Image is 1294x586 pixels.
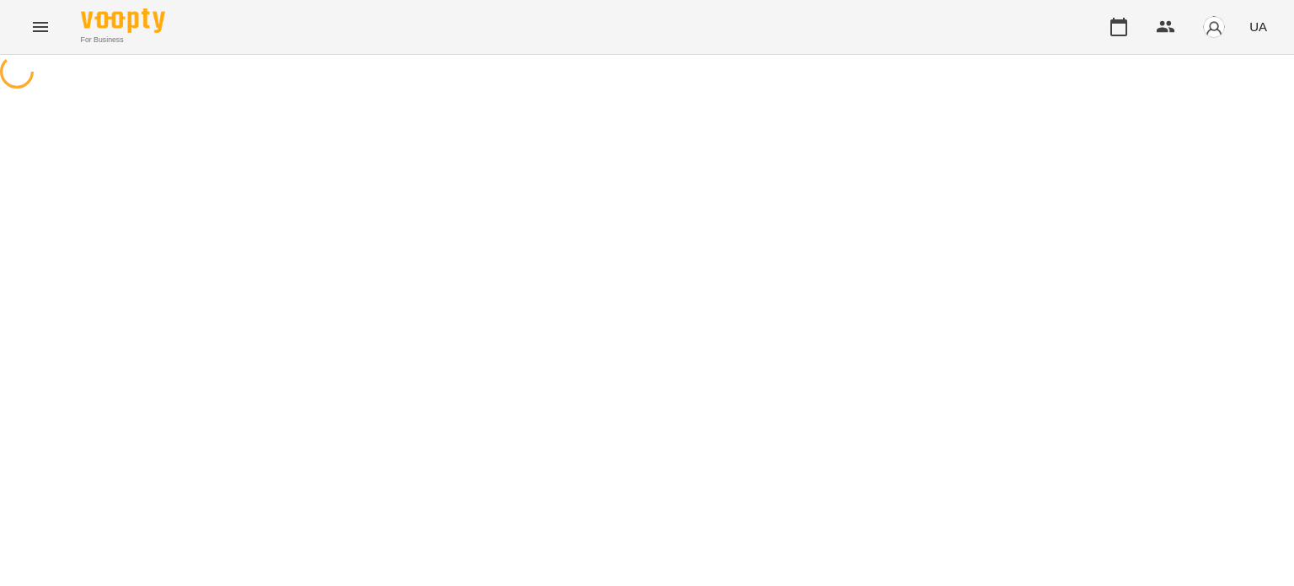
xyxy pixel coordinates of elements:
[1202,15,1226,39] img: avatar_s.png
[81,35,165,46] span: For Business
[81,8,165,33] img: Voopty Logo
[1243,11,1274,42] button: UA
[20,7,61,47] button: Menu
[1249,18,1267,35] span: UA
